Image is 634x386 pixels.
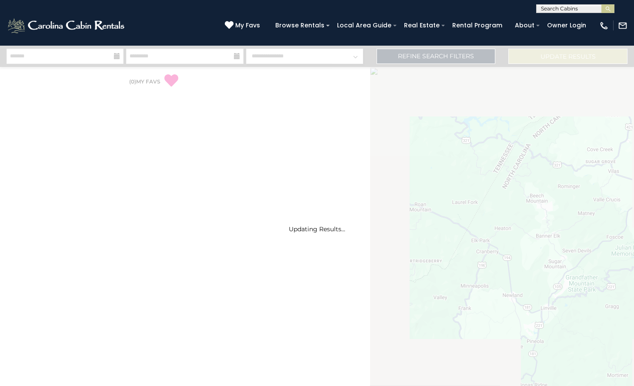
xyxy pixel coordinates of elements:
[543,19,591,32] a: Owner Login
[599,21,609,30] img: phone-regular-white.png
[7,17,127,34] img: White-1-2.png
[618,21,627,30] img: mail-regular-white.png
[448,19,507,32] a: Rental Program
[235,21,260,30] span: My Favs
[511,19,539,32] a: About
[333,19,396,32] a: Local Area Guide
[400,19,444,32] a: Real Estate
[225,21,262,30] a: My Favs
[271,19,329,32] a: Browse Rentals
